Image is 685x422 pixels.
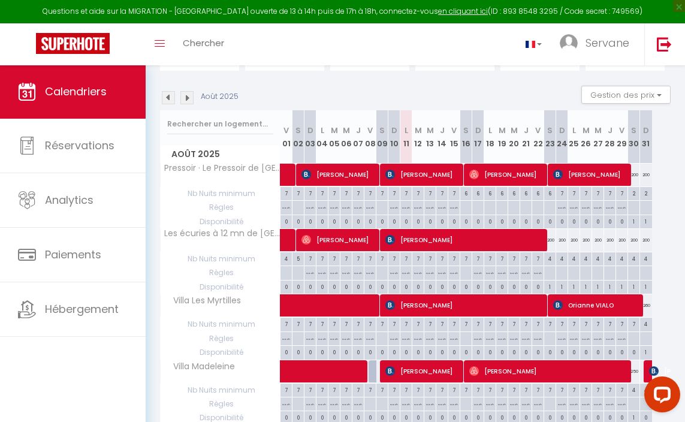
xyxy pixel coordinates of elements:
[367,125,373,136] abbr: V
[376,281,388,292] div: 0
[544,187,556,198] div: 6
[460,110,472,164] th: 16
[328,252,340,264] div: 7
[440,125,445,136] abbr: J
[508,318,520,329] div: 7
[592,187,603,198] div: 7
[460,187,472,198] div: 6
[640,215,652,227] div: 1
[520,266,532,287] p: No ch in/out
[586,35,629,50] span: Servane
[592,252,603,264] div: 4
[385,360,461,382] span: [PERSON_NAME]
[628,215,639,227] div: 1
[400,266,412,287] p: No ch in/out
[400,110,412,164] th: 11
[488,125,492,136] abbr: L
[472,187,484,198] div: 6
[436,201,448,222] p: No ch in/out
[592,281,603,292] div: 1
[628,110,640,164] th: 30
[532,110,544,164] th: 22
[496,187,508,198] div: 6
[616,201,627,222] p: No ch in/out
[340,281,352,292] div: 0
[340,215,352,227] div: 0
[484,110,496,164] th: 18
[424,187,436,198] div: 7
[556,318,568,329] div: 7
[436,187,448,198] div: 7
[388,318,400,329] div: 7
[352,215,364,227] div: 0
[535,125,541,136] abbr: V
[364,266,376,287] p: No ch in/out
[412,110,424,164] th: 12
[364,215,376,227] div: 0
[321,125,324,136] abbr: L
[364,281,376,292] div: 0
[364,201,376,222] p: No ch in/out
[364,187,376,198] div: 7
[45,84,107,99] span: Calendriers
[340,318,352,329] div: 7
[436,252,448,264] div: 7
[472,252,484,264] div: 7
[388,110,400,164] th: 10
[340,252,352,264] div: 7
[328,281,340,292] div: 0
[316,281,328,292] div: 0
[616,110,628,164] th: 29
[496,266,508,287] p: No ch in/out
[161,266,280,279] span: Règles
[331,125,338,136] abbr: M
[412,318,424,329] div: 7
[544,252,556,264] div: 4
[340,110,352,164] th: 06
[524,125,529,136] abbr: J
[640,164,652,186] div: 200
[10,5,46,41] button: Open LiveChat chat widget
[448,215,460,227] div: 0
[520,215,532,227] div: 0
[568,229,580,251] div: 200
[388,201,400,222] p: No ch in/out
[628,252,639,264] div: 4
[553,163,629,186] span: [PERSON_NAME]
[283,125,289,136] abbr: V
[628,281,639,292] div: 1
[520,187,532,198] div: 6
[560,34,578,52] img: ...
[328,201,340,222] p: No ch in/out
[472,110,484,164] th: 17
[604,215,615,227] div: 0
[364,110,376,164] th: 08
[424,201,436,222] p: No ch in/out
[448,187,460,198] div: 7
[448,281,460,292] div: 0
[280,201,292,222] p: No ch in/out
[301,163,378,186] span: [PERSON_NAME]
[400,252,412,264] div: 7
[301,228,378,251] span: [PERSON_NAME]
[162,164,282,173] span: Pressoir · Le Pressoir de [GEOGRAPHIC_DATA] 10 minutes de [GEOGRAPHIC_DATA]
[412,252,424,264] div: 7
[161,252,280,266] span: Nb Nuits minimum
[472,281,484,292] div: 0
[520,110,532,164] th: 21
[352,252,364,264] div: 7
[520,281,532,292] div: 0
[511,125,518,136] abbr: M
[616,215,627,227] div: 0
[544,229,556,251] div: 200
[161,281,280,294] span: Disponibilité
[640,252,652,264] div: 4
[412,215,424,227] div: 0
[460,318,472,329] div: 7
[592,215,603,227] div: 0
[45,138,114,153] span: Réservations
[424,215,436,227] div: 0
[304,201,316,222] p: No ch in/out
[544,110,556,164] th: 23
[388,252,400,264] div: 7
